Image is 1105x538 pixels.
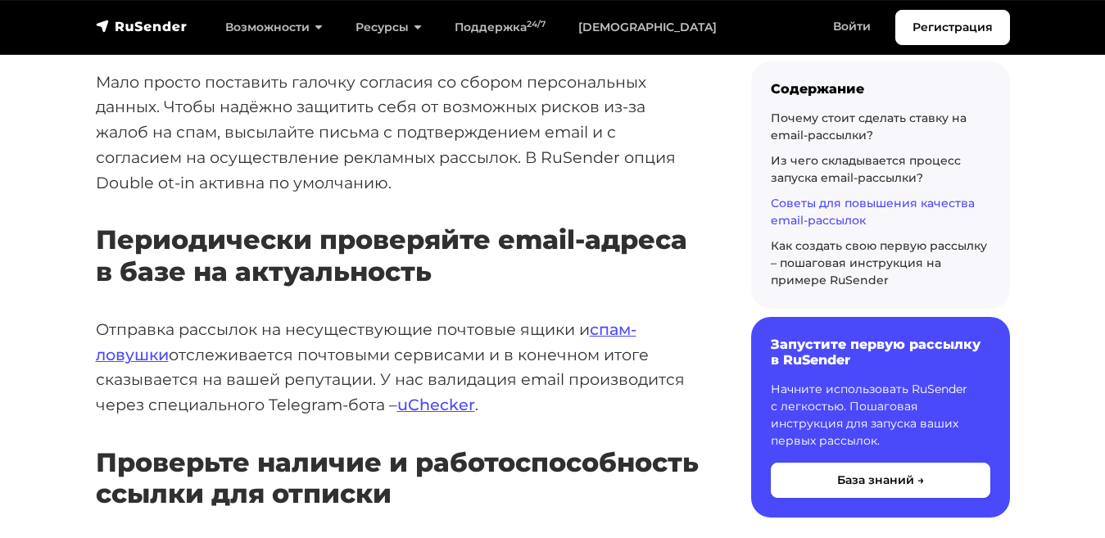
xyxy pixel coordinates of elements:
[751,317,1010,518] a: Запустите первую рассылку в RuSender Начните использовать RuSender с легкостью. Пошаговая инструк...
[397,395,475,414] a: uChecker
[771,111,967,142] a: Почему стоит сделать ставку на email-рассылки?
[339,11,438,44] a: Ресурсы
[527,19,546,29] sup: 24/7
[771,196,975,228] a: Советы для повышения качества email-рассылок
[771,153,961,185] a: Из чего складывается процесс запуска email-рассылки?
[771,337,990,368] h6: Запустите первую рассылку в RuSender
[895,10,1010,45] a: Регистрация
[771,382,990,450] p: Начните использовать RuSender с легкостью. Пошаговая инструкция для запуска ваших первых рассылок.
[562,11,733,44] a: [DEMOGRAPHIC_DATA]
[96,224,699,287] h3: Периодически проверяйте email-адреса в базе на актуальность
[771,238,987,287] a: Как создать свою первую рассылку – пошаговая инструкция на примере RuSender
[209,11,339,44] a: Возможности
[96,18,188,34] img: RuSender
[771,81,990,97] div: Содержание
[96,319,636,364] a: спам-ловушки
[817,10,887,43] a: Войти
[96,317,699,418] p: Отправка рассылок на несуществующие почтовые ящики и отслеживается почтовыми сервисами и в конечн...
[96,447,699,510] h3: Проверьте наличие и работоспособность ссылки для отписки
[438,11,562,44] a: Поддержка24/7
[96,70,699,196] p: Мало просто поставить галочку согласия со сбором персональных данных. Чтобы надёжно защитить себя...
[771,463,990,499] button: База знаний →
